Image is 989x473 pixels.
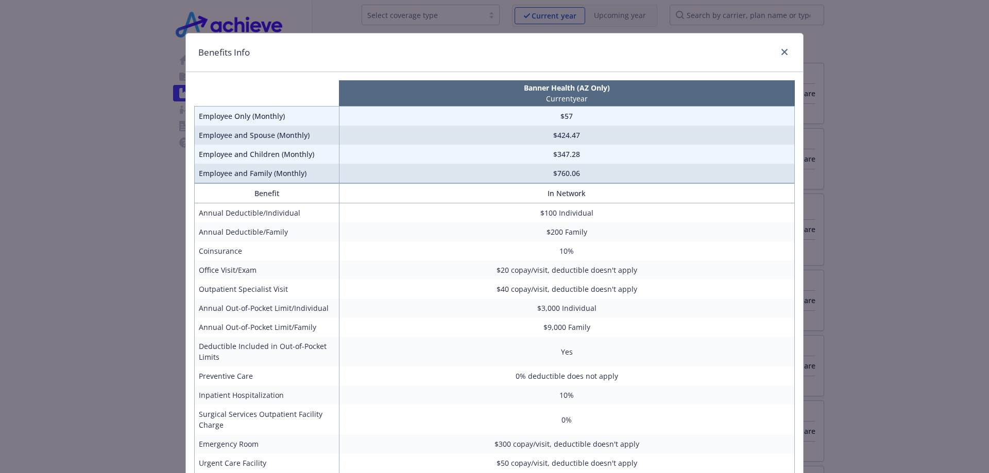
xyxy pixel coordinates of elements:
[339,279,794,299] td: $40 copay/visit, deductible doesn't apply
[339,453,794,472] td: $50 copay/visit, deductible doesn't apply
[195,260,339,279] td: Office Visit/Exam
[339,386,794,405] td: 10%
[195,80,339,107] th: intentionally left blank
[195,434,339,453] td: Emergency Room
[339,203,794,223] td: $100 Individual
[195,126,339,145] td: Employee and Spouse (Monthly)
[339,164,794,183] td: $760.06
[341,82,792,93] p: Banner Health (AZ Only)
[195,203,339,223] td: Annual Deductible/Individual
[198,46,250,59] h1: Benefits Info
[778,46,791,58] a: close
[341,93,792,104] p: Current year
[339,241,794,260] td: 10%
[195,222,339,241] td: Annual Deductible/Family
[195,164,339,183] td: Employee and Family (Monthly)
[195,318,339,337] td: Annual Out-of-Pocket Limit/Family
[339,107,794,126] td: $57
[195,241,339,260] td: Coinsurance
[339,405,794,434] td: 0%
[339,126,794,145] td: $424.47
[195,107,339,126] td: Employee Only (Monthly)
[339,222,794,241] td: $200 Family
[339,184,794,203] th: In Network
[339,366,794,386] td: 0% deductible does not apply
[339,337,794,366] td: Yes
[195,405,339,434] td: Surgical Services Outpatient Facility Charge
[195,299,339,318] td: Annual Out-of-Pocket Limit/Individual
[195,184,339,203] th: Benefit
[339,145,794,164] td: $347.28
[339,260,794,279] td: $20 copay/visit, deductible doesn't apply
[195,337,339,366] td: Deductible Included in Out-of-Pocket Limits
[195,279,339,299] td: Outpatient Specialist Visit
[195,145,339,164] td: Employee and Children (Monthly)
[195,453,339,472] td: Urgent Care Facility
[339,434,794,453] td: $300 copay/visit, deductible doesn't apply
[195,366,339,386] td: Preventive Care
[339,318,794,337] td: $9,000 Family
[339,299,794,318] td: $3,000 Individual
[195,386,339,405] td: Inpatient Hospitalization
